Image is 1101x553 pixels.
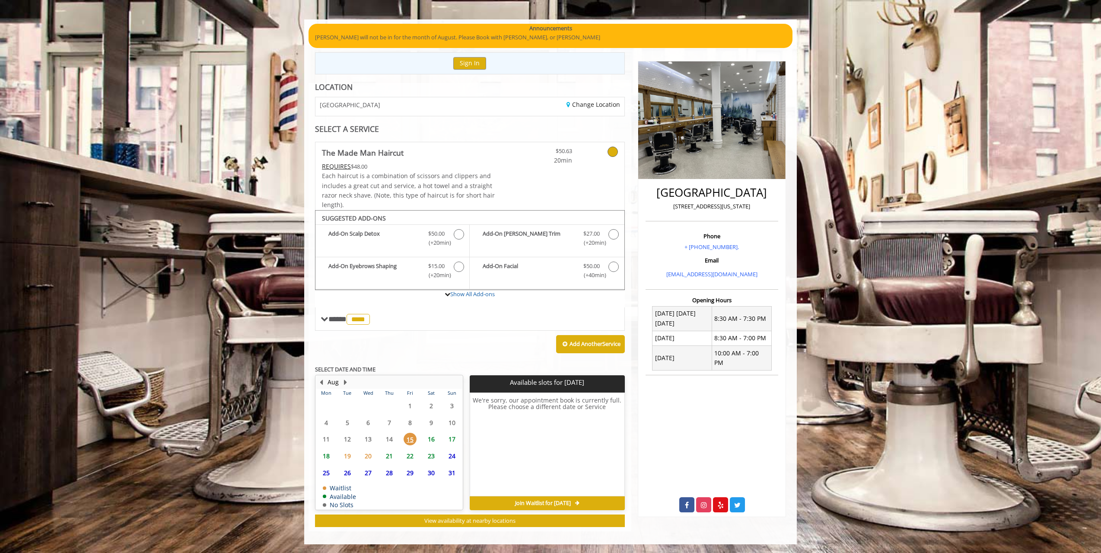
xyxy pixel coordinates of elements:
[652,346,712,371] td: [DATE]
[428,229,445,238] span: $50.00
[328,262,420,280] b: Add-On Eyebrows Shaping
[666,270,757,278] a: [EMAIL_ADDRESS][DOMAIN_NAME]
[442,448,463,464] td: Select day24
[521,142,572,165] a: $50.63
[322,162,351,170] span: This service needs some Advance to be paid before we block your appointment
[315,33,786,42] p: [PERSON_NAME] will not be in for the month of August. Please Book with [PERSON_NAME], or [PERSON_...
[712,306,771,331] td: 8:30 AM - 7:30 PM
[579,271,604,280] span: (+40min )
[529,24,572,33] b: Announcements
[445,450,458,462] span: 24
[445,467,458,479] span: 31
[652,331,712,345] td: [DATE]
[315,125,625,133] div: SELECT A SERVICE
[515,500,571,507] span: Join Waitlist for [DATE]
[358,448,379,464] td: Select day20
[379,389,399,397] th: Thu
[323,502,356,508] td: No Slots
[566,100,620,109] a: Change Location
[646,297,778,303] h3: Opening Hours
[322,147,404,159] b: The Made Man Haircut
[379,464,399,481] td: Select day28
[383,450,396,462] span: 21
[453,57,486,70] button: Sign In
[322,172,495,209] span: Each haircut is a combination of scissors and clippers and includes a great cut and service, a ho...
[315,82,353,92] b: LOCATION
[316,464,337,481] td: Select day25
[424,517,515,524] span: View availability at nearby locations
[379,448,399,464] td: Select day21
[400,464,420,481] td: Select day29
[648,202,776,211] p: [STREET_ADDRESS][US_STATE]
[583,229,600,238] span: $27.00
[684,243,739,251] a: + [PHONE_NUMBER].
[425,433,438,445] span: 16
[316,389,337,397] th: Mon
[400,389,420,397] th: Fri
[337,389,357,397] th: Tue
[583,262,600,271] span: $50.00
[320,262,465,282] label: Add-On Eyebrows Shaping
[474,229,620,249] label: Add-On Beard Trim
[470,397,624,493] h6: We're sorry, our appointment book is currently full. Please choose a different date or Service
[316,448,337,464] td: Select day18
[320,467,333,479] span: 25
[442,431,463,448] td: Select day17
[404,467,417,479] span: 29
[404,450,417,462] span: 22
[425,467,438,479] span: 30
[570,340,621,348] b: Add Another Service
[362,450,375,462] span: 20
[320,450,333,462] span: 18
[420,431,441,448] td: Select day16
[420,464,441,481] td: Select day30
[648,257,776,263] h3: Email
[652,306,712,331] td: [DATE] [DATE] [DATE]
[404,433,417,445] span: 15
[315,515,625,527] button: View availability at nearby locations
[521,156,572,165] span: 20min
[315,365,375,373] b: SELECT DATE AND TIME
[474,262,620,282] label: Add-On Facial
[712,346,771,371] td: 10:00 AM - 7:00 PM
[400,431,420,448] td: Select day15
[428,262,445,271] span: $15.00
[328,377,339,387] button: Aug
[315,210,625,291] div: The Made Man Haircut Add-onS
[445,433,458,445] span: 17
[320,229,465,249] label: Add-On Scalp Detox
[425,450,438,462] span: 23
[442,464,463,481] td: Select day31
[424,271,449,280] span: (+20min )
[358,389,379,397] th: Wed
[648,233,776,239] h3: Phone
[337,464,357,481] td: Select day26
[341,450,354,462] span: 19
[337,448,357,464] td: Select day19
[556,335,625,353] button: Add AnotherService
[473,379,621,386] p: Available slots for [DATE]
[322,162,496,171] div: $48.00
[648,186,776,199] h2: [GEOGRAPHIC_DATA]
[358,464,379,481] td: Select day27
[318,377,325,387] button: Previous Month
[483,229,574,247] b: Add-On [PERSON_NAME] Trim
[450,290,495,298] a: Show All Add-ons
[712,331,771,345] td: 8:30 AM - 7:00 PM
[328,229,420,247] b: Add-On Scalp Detox
[323,485,356,491] td: Waitlist
[342,377,349,387] button: Next Month
[579,238,604,247] span: (+20min )
[424,238,449,247] span: (+20min )
[322,214,386,222] b: SUGGESTED ADD-ONS
[442,389,463,397] th: Sun
[420,389,441,397] th: Sat
[341,467,354,479] span: 26
[420,448,441,464] td: Select day23
[320,102,380,108] span: [GEOGRAPHIC_DATA]
[483,262,574,280] b: Add-On Facial
[400,448,420,464] td: Select day22
[383,467,396,479] span: 28
[323,493,356,500] td: Available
